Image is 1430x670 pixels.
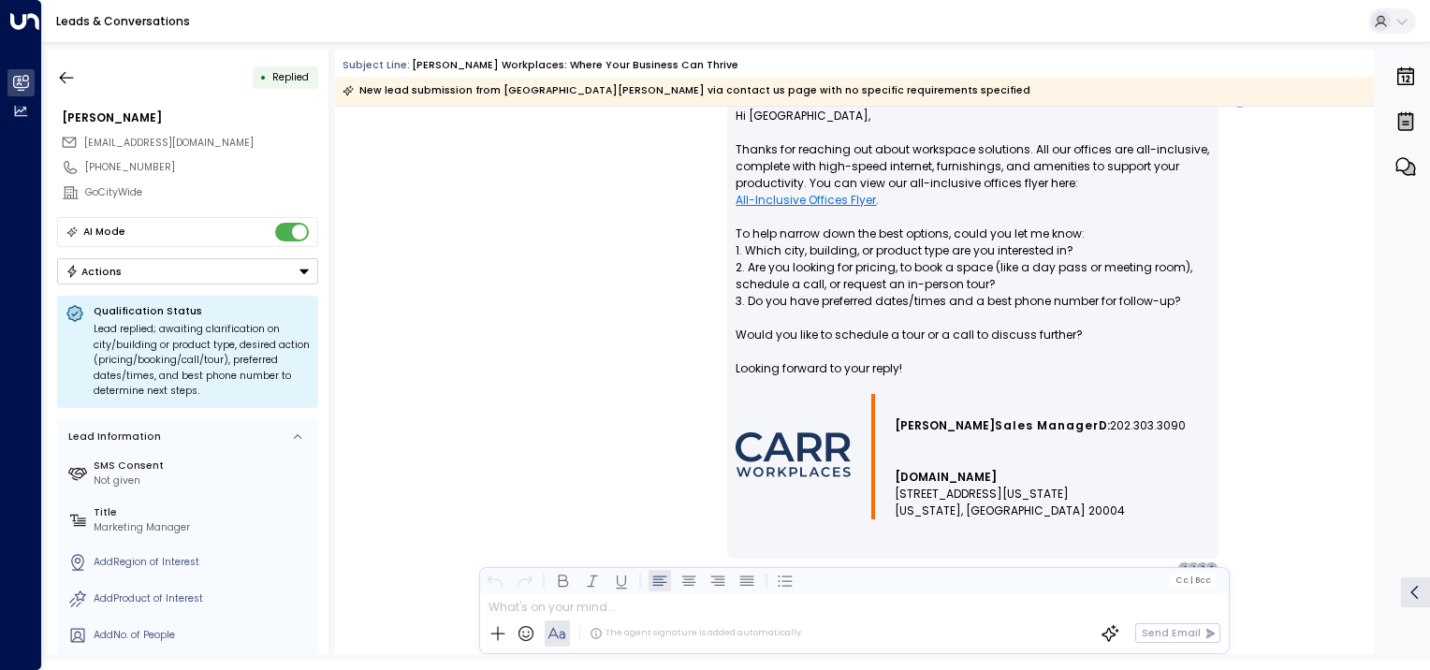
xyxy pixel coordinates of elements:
[1189,575,1192,585] span: |
[736,394,1210,519] div: Signature
[57,258,318,284] button: Actions
[94,520,313,535] div: Marketing Manager
[56,13,190,29] a: Leads & Conversations
[1170,574,1217,587] button: Cc|Bcc
[736,432,851,477] img: AIorK4wmdUJwxG-Ohli4_RqUq38BnJAHKKEYH_xSlvu27wjOc-0oQwkM4SVe9z6dKjMHFqNbWJnNn1sJRSAT
[895,469,997,486] a: [DOMAIN_NAME]
[484,569,506,591] button: Undo
[94,555,313,570] div: AddRegion of Interest
[94,591,313,606] div: AddProduct of Interest
[94,459,313,473] label: SMS Consent
[84,136,254,151] span: sydney.brown@gocitywide.com
[1110,417,1186,434] span: 202.303.3090
[272,70,309,84] span: Replied
[895,486,1125,519] span: [STREET_ADDRESS][US_STATE] [US_STATE], [GEOGRAPHIC_DATA] 20004
[1204,561,1219,576] div: S
[895,417,995,434] span: [PERSON_NAME]
[995,417,1099,434] span: Sales Manager
[736,192,876,209] a: All-Inclusive Offices Flyer
[736,108,1210,394] p: Hi [GEOGRAPHIC_DATA], Thanks for reaching out about workspace solutions. All our offices are all-...
[94,322,310,400] div: Lead replied; awaiting clarification on city/building or product type, desired action (pricing/bo...
[1099,417,1110,434] span: D:
[513,569,535,591] button: Redo
[94,505,313,520] label: Title
[84,136,254,150] span: [EMAIL_ADDRESS][DOMAIN_NAME]
[1187,561,1202,576] div: 4
[94,473,313,488] div: Not given
[590,627,801,640] div: The agent signature is added automatically
[412,58,738,73] div: [PERSON_NAME] Workplaces: Where Your Business Can Thrive
[94,628,313,643] div: AddNo. of People
[85,160,318,175] div: [PHONE_NUMBER]
[1175,575,1211,585] span: Cc Bcc
[57,258,318,284] div: Button group with a nested menu
[1195,561,1210,576] div: S
[66,265,123,278] div: Actions
[1177,561,1192,576] div: A
[85,185,318,200] div: GoCityWide
[94,304,310,318] p: Qualification Status
[260,65,267,90] div: •
[343,81,1030,100] div: New lead submission from [GEOGRAPHIC_DATA][PERSON_NAME] via contact us page with no specific requ...
[83,223,125,241] div: AI Mode
[62,109,318,126] div: [PERSON_NAME]
[343,58,410,72] span: Subject Line:
[64,430,161,444] div: Lead Information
